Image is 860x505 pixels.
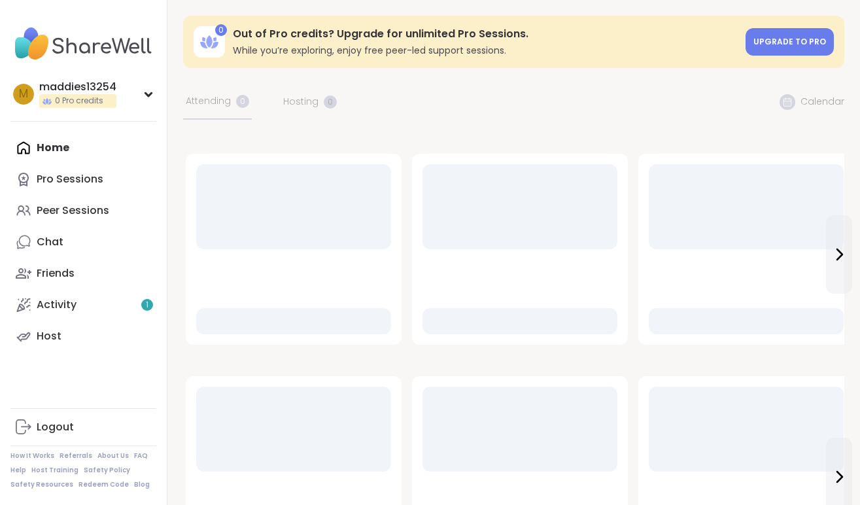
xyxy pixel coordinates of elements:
a: Logout [10,411,156,443]
div: 0 [215,24,227,36]
span: Upgrade to Pro [753,36,826,47]
a: Activity1 [10,289,156,321]
h3: While you’re exploring, enjoy free peer-led support sessions. [233,44,738,57]
div: maddies13254 [39,80,116,94]
span: m [19,86,28,103]
div: Host [37,329,61,343]
span: 0 Pro credits [55,96,103,107]
h3: Out of Pro credits? Upgrade for unlimited Pro Sessions. [233,27,738,41]
img: ShareWell Nav Logo [10,21,156,67]
a: Friends [10,258,156,289]
a: Safety Policy [84,466,130,475]
a: FAQ [134,451,148,461]
a: Peer Sessions [10,195,156,226]
a: Host Training [31,466,78,475]
div: Chat [37,235,63,249]
div: Activity [37,298,77,312]
div: Friends [37,266,75,281]
a: How It Works [10,451,54,461]
span: 1 [146,300,148,311]
a: Referrals [60,451,92,461]
a: Redeem Code [78,480,129,489]
a: Pro Sessions [10,164,156,195]
a: Safety Resources [10,480,73,489]
a: About Us [97,451,129,461]
a: Help [10,466,26,475]
div: Logout [37,420,74,434]
a: Chat [10,226,156,258]
a: Upgrade to Pro [746,28,834,56]
div: Peer Sessions [37,203,109,218]
a: Blog [134,480,150,489]
div: Pro Sessions [37,172,103,186]
a: Host [10,321,156,352]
